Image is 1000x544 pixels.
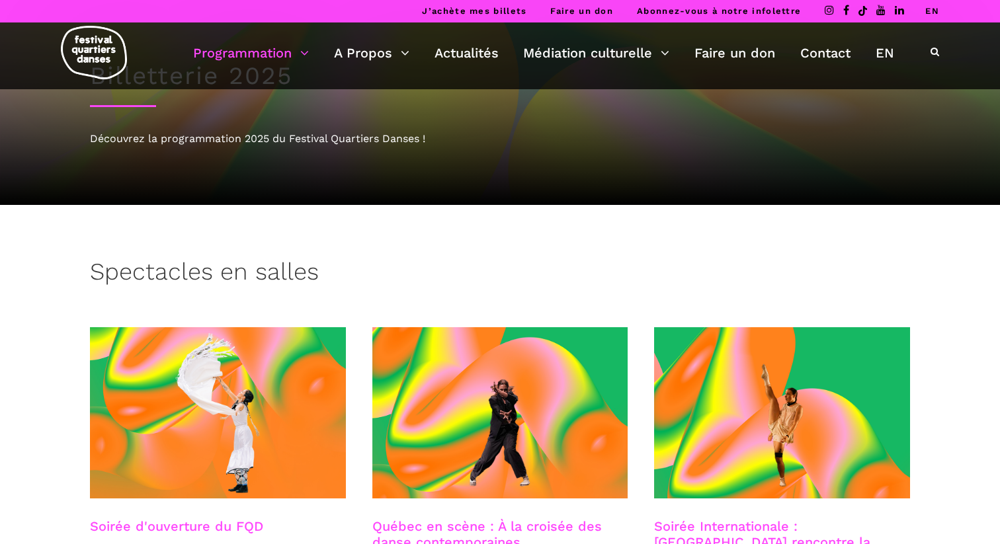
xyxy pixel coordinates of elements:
[334,42,409,64] a: A Propos
[193,42,309,64] a: Programmation
[925,6,939,16] a: EN
[876,42,894,64] a: EN
[90,258,319,291] h3: Spectacles en salles
[435,42,499,64] a: Actualités
[422,6,526,16] a: J’achète mes billets
[90,130,910,147] div: Découvrez la programmation 2025 du Festival Quartiers Danses !
[637,6,801,16] a: Abonnez-vous à notre infolettre
[550,6,613,16] a: Faire un don
[90,518,263,534] a: Soirée d'ouverture du FQD
[694,42,775,64] a: Faire un don
[523,42,669,64] a: Médiation culturelle
[61,26,127,79] img: logo-fqd-med
[800,42,851,64] a: Contact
